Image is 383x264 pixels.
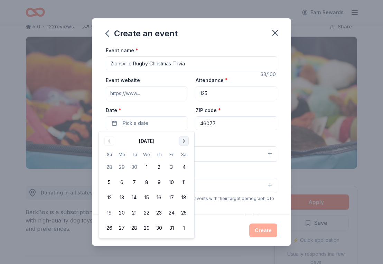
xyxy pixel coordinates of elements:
[140,151,153,158] th: Wednesday
[103,222,115,234] button: 26
[165,222,178,234] button: 31
[140,222,153,234] button: 29
[128,207,140,219] button: 21
[115,151,128,158] th: Monday
[165,176,178,189] button: 10
[196,87,277,100] input: 20
[123,119,148,127] span: Pick a date
[115,176,128,189] button: 6
[106,87,187,100] input: https://www...
[140,207,153,219] button: 22
[104,136,114,146] button: Go to previous month
[106,47,138,54] label: Event name
[178,176,190,189] button: 11
[128,222,140,234] button: 28
[178,207,190,219] button: 25
[153,222,165,234] button: 30
[178,161,190,173] button: 4
[179,136,189,146] button: Go to next month
[103,207,115,219] button: 19
[106,56,277,70] input: Spring Fundraiser
[178,222,190,234] button: 1
[196,107,221,114] label: ZIP code
[115,222,128,234] button: 27
[243,213,262,220] label: Apt/unit
[106,28,178,39] div: Create an event
[196,77,228,84] label: Attendance
[153,176,165,189] button: 9
[139,137,155,145] div: [DATE]
[103,151,115,158] th: Sunday
[103,191,115,204] button: 12
[261,70,277,79] div: 33 /100
[115,191,128,204] button: 13
[140,161,153,173] button: 1
[103,176,115,189] button: 5
[128,161,140,173] button: 30
[153,207,165,219] button: 23
[165,161,178,173] button: 3
[165,207,178,219] button: 24
[128,176,140,189] button: 7
[140,191,153,204] button: 15
[128,151,140,158] th: Tuesday
[106,77,140,84] label: Event website
[140,176,153,189] button: 8
[178,191,190,204] button: 18
[106,107,187,114] label: Date
[103,161,115,173] button: 28
[128,191,140,204] button: 14
[115,207,128,219] button: 20
[153,161,165,173] button: 2
[165,191,178,204] button: 17
[106,116,187,130] button: Pick a date
[153,191,165,204] button: 16
[115,161,128,173] button: 29
[153,151,165,158] th: Thursday
[196,116,277,130] input: 12345 (U.S. only)
[165,151,178,158] th: Friday
[178,151,190,158] th: Saturday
